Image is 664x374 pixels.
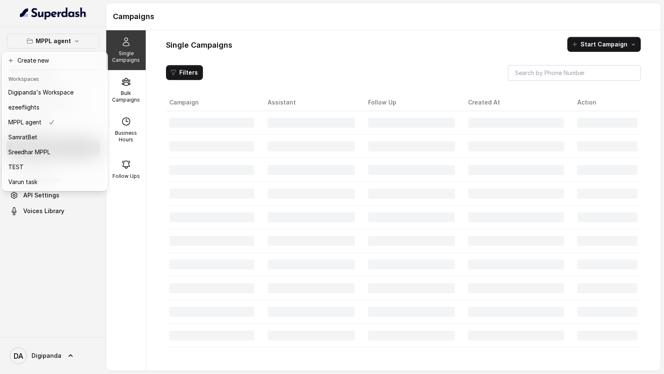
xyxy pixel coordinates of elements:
text: DA [14,352,23,360]
div: MPPL agent [2,51,108,191]
p: Sreedhar MPPL [8,147,50,157]
p: Single Campaigns [110,50,142,63]
p: MPPL agent [36,36,71,46]
button: Filters [166,65,203,80]
input: Search by Phone Number [508,65,641,81]
button: Create new [3,53,106,68]
p: Bulk Campaigns [110,90,142,103]
button: Start Campaign [567,37,641,52]
th: Assistant [261,94,361,111]
p: Varun task [8,177,37,187]
h1: Campaigns [113,10,654,23]
p: MPPL agent [8,117,41,127]
p: Digipanda's Workspace [8,87,73,97]
p: Business Hours [110,130,142,143]
th: Action [571,94,641,111]
img: light.svg [20,7,87,20]
span: Voices Library [23,207,64,215]
header: Workspaces [3,72,106,85]
th: Follow Up [361,94,461,111]
button: MPPL agent [7,34,100,49]
p: SamratBet [8,132,37,142]
span: Digipanda [32,352,61,360]
a: API Settings [7,188,100,203]
h1: Single Campaigns [166,39,232,52]
span: API Settings [23,191,59,199]
a: Voices Library [7,204,100,219]
a: Digipanda [7,344,100,367]
th: Campaign [166,94,261,111]
p: ezeeflights [8,102,39,112]
p: TEST [8,162,24,172]
p: Follow Ups [112,173,140,180]
th: Created At [461,94,571,111]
